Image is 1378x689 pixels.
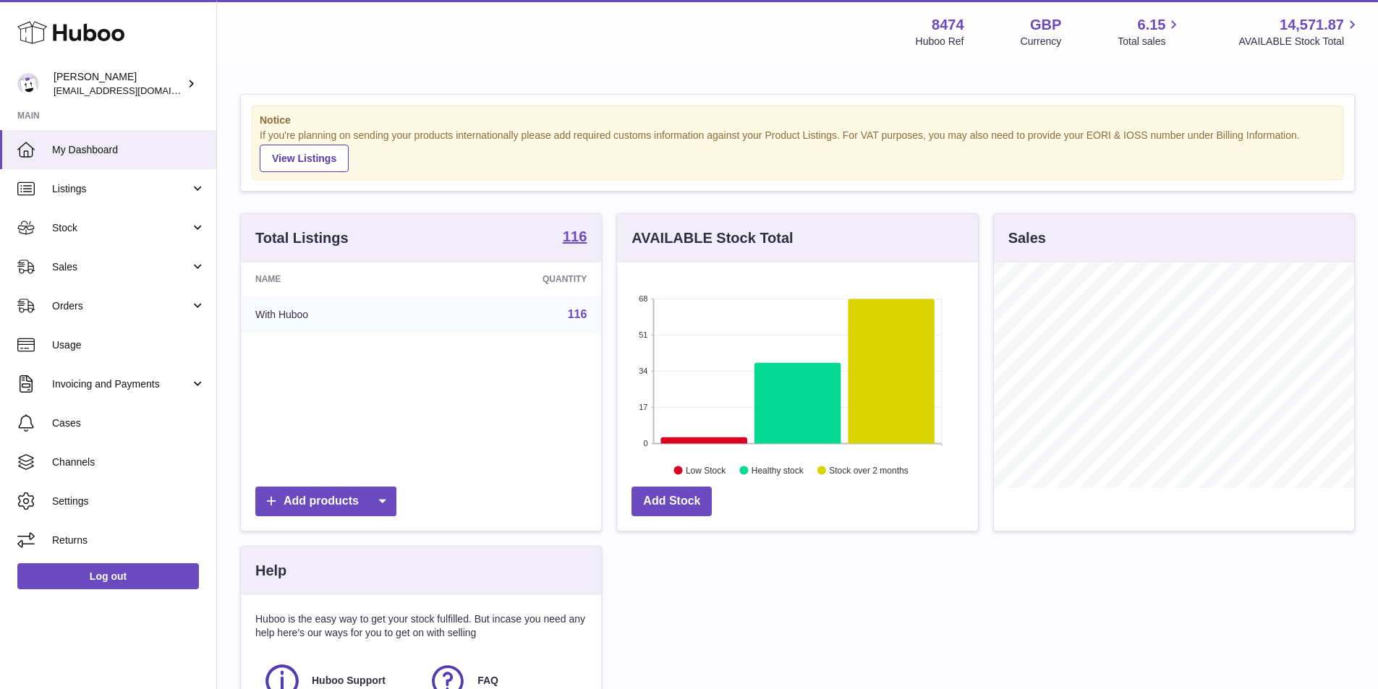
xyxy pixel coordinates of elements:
[52,143,205,157] span: My Dashboard
[52,495,205,508] span: Settings
[563,229,587,244] strong: 116
[1118,35,1182,48] span: Total sales
[52,416,205,430] span: Cases
[255,612,587,640] p: Huboo is the easy way to get your stock fulfilled. But incase you need any help here's our ways f...
[639,403,648,411] text: 17
[260,129,1335,172] div: If you're planning on sending your products internationally please add required customs informati...
[52,377,190,391] span: Invoicing and Payments
[639,367,648,375] text: 34
[639,294,648,303] text: 68
[54,70,184,98] div: [PERSON_NAME]
[312,674,386,688] span: Huboo Support
[255,487,396,516] a: Add products
[260,145,349,172] a: View Listings
[568,308,587,320] a: 116
[1030,15,1061,35] strong: GBP
[241,262,431,296] th: Name
[752,465,804,475] text: Healthy stock
[916,35,964,48] div: Huboo Ref
[830,465,909,475] text: Stock over 2 months
[477,674,498,688] span: FAQ
[17,73,39,95] img: orders@neshealth.com
[932,15,964,35] strong: 8474
[563,229,587,247] a: 116
[639,330,648,339] text: 51
[52,221,190,235] span: Stock
[52,260,190,274] span: Sales
[631,228,793,248] h3: AVAILABLE Stock Total
[431,262,601,296] th: Quantity
[241,296,431,333] td: With Huboo
[631,487,712,516] a: Add Stock
[1008,228,1046,248] h3: Sales
[52,455,205,469] span: Channels
[52,534,205,547] span: Returns
[54,85,213,96] span: [EMAIL_ADDRESS][DOMAIN_NAME]
[1138,15,1166,35] span: 6.15
[52,299,190,313] span: Orders
[260,114,1335,127] strong: Notice
[686,465,726,475] text: Low Stock
[255,561,286,581] h3: Help
[17,563,199,589] a: Log out
[255,228,349,248] h3: Total Listings
[52,182,190,196] span: Listings
[644,439,648,448] text: 0
[1238,35,1361,48] span: AVAILABLE Stock Total
[1021,35,1062,48] div: Currency
[52,338,205,352] span: Usage
[1238,15,1361,48] a: 14,571.87 AVAILABLE Stock Total
[1118,15,1182,48] a: 6.15 Total sales
[1280,15,1344,35] span: 14,571.87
